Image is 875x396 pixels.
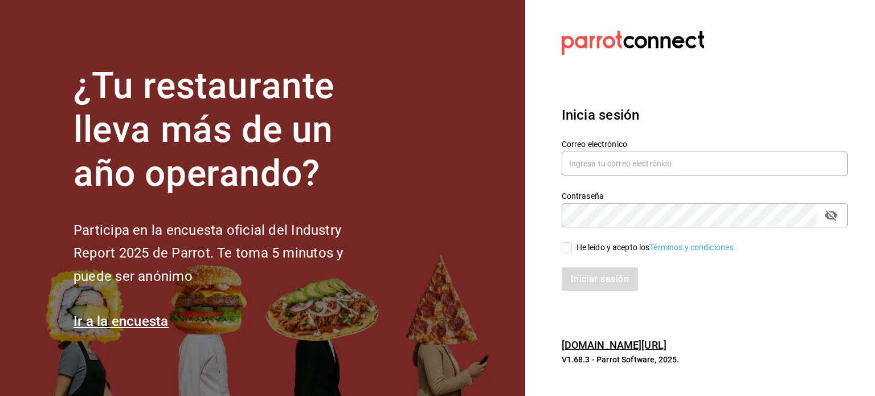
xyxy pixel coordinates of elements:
[562,354,848,365] p: V1.68.3 - Parrot Software, 2025.
[73,219,381,288] h2: Participa en la encuesta oficial del Industry Report 2025 de Parrot. Te toma 5 minutos y puede se...
[562,140,848,148] label: Correo electrónico
[73,64,381,195] h1: ¿Tu restaurante lleva más de un año operando?
[562,152,848,175] input: Ingresa tu correo electrónico
[562,192,848,200] label: Contraseña
[649,243,735,252] a: Términos y condiciones.
[562,105,848,125] h3: Inicia sesión
[73,313,169,329] a: Ir a la encuesta
[562,339,667,351] a: [DOMAIN_NAME][URL]
[821,206,841,225] button: passwordField
[576,242,736,254] div: He leído y acepto los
